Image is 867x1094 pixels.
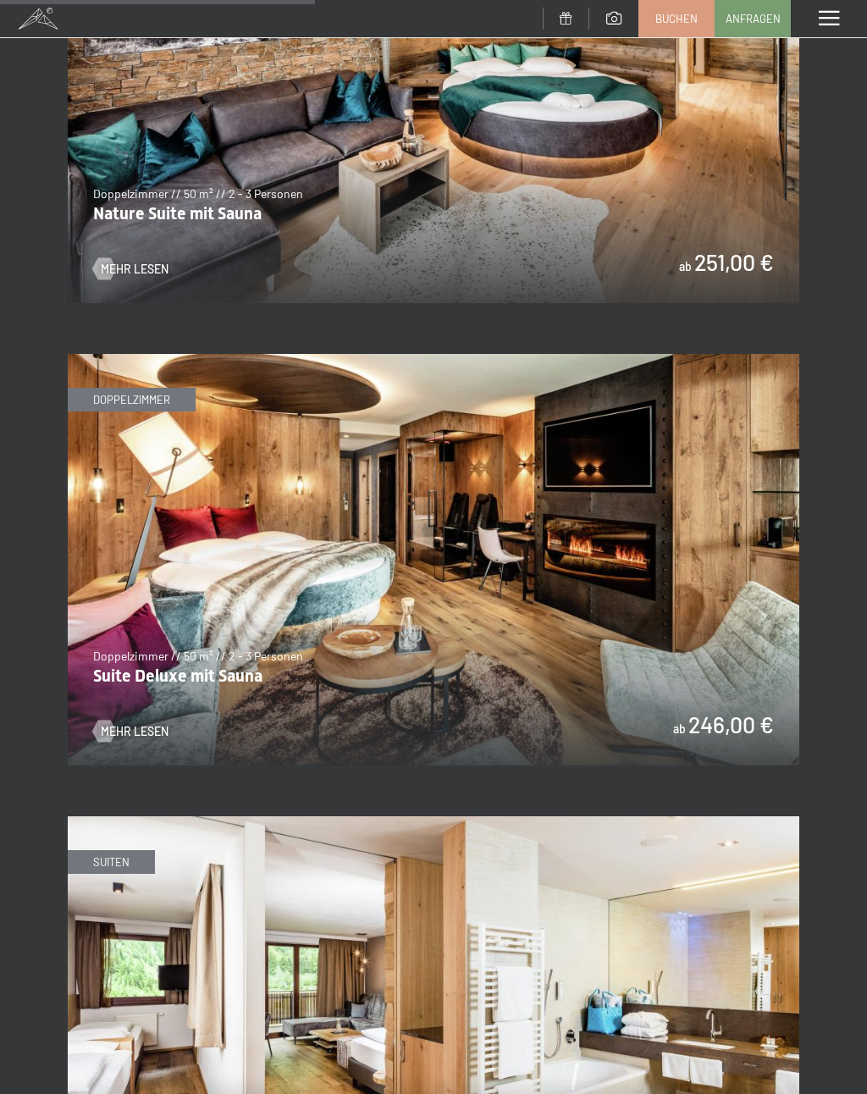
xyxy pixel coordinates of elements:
[93,261,168,278] a: Mehr Lesen
[68,355,799,365] a: Suite Deluxe mit Sauna
[101,261,168,278] span: Mehr Lesen
[715,1,790,36] a: Anfragen
[101,723,168,740] span: Mehr Lesen
[68,817,799,827] a: Family Suite
[639,1,714,36] a: Buchen
[68,354,799,765] img: Suite Deluxe mit Sauna
[655,11,698,26] span: Buchen
[93,723,168,740] a: Mehr Lesen
[726,11,781,26] span: Anfragen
